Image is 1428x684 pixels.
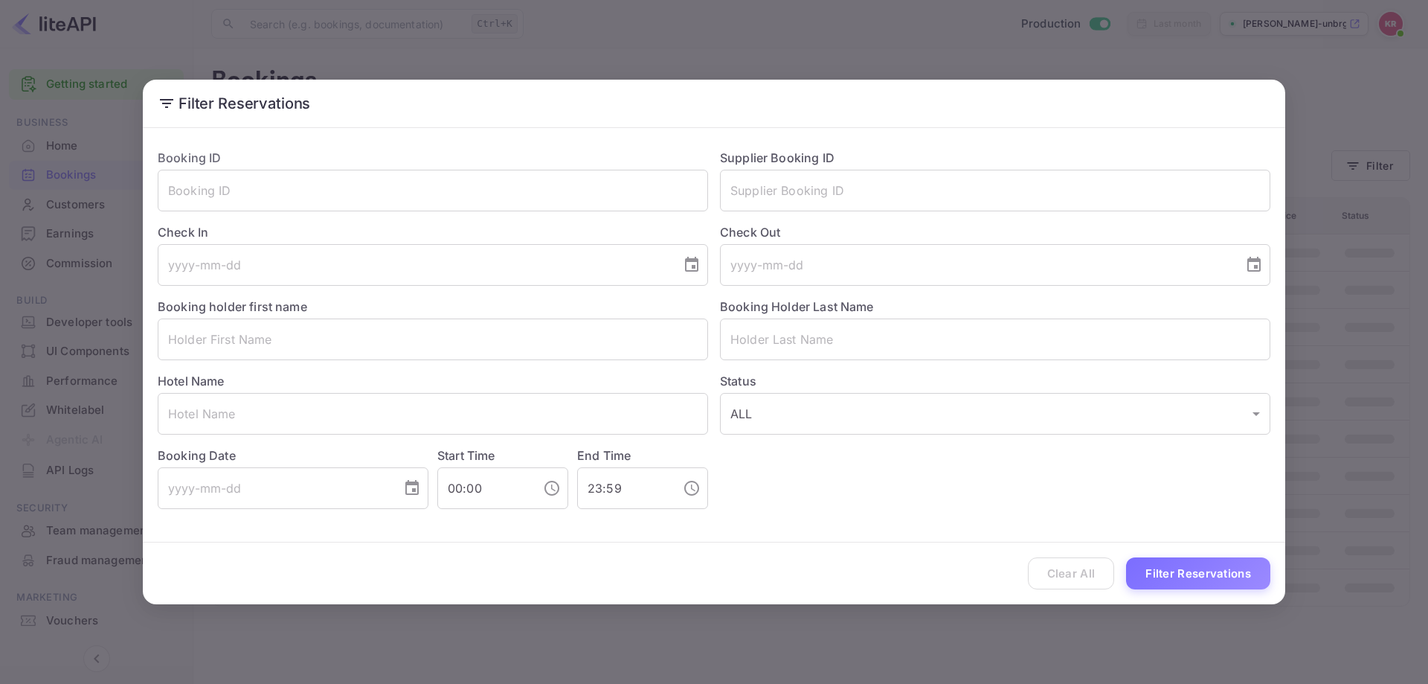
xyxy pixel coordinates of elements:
[437,467,531,509] input: hh:mm
[720,223,1270,241] label: Check Out
[720,170,1270,211] input: Supplier Booking ID
[720,244,1233,286] input: yyyy-mm-dd
[397,473,427,503] button: Choose date
[577,467,671,509] input: hh:mm
[158,393,708,435] input: Hotel Name
[720,150,834,165] label: Supplier Booking ID
[158,223,708,241] label: Check In
[158,299,307,314] label: Booking holder first name
[720,372,1270,390] label: Status
[158,244,671,286] input: yyyy-mm-dd
[720,319,1270,360] input: Holder Last Name
[158,467,391,509] input: yyyy-mm-dd
[577,448,631,463] label: End Time
[143,80,1285,127] h2: Filter Reservations
[1239,250,1269,280] button: Choose date
[158,447,428,464] label: Booking Date
[158,319,708,360] input: Holder First Name
[437,448,495,463] label: Start Time
[677,473,707,503] button: Choose time, selected time is 11:59 PM
[720,393,1270,435] div: ALL
[158,374,225,389] label: Hotel Name
[720,299,874,314] label: Booking Holder Last Name
[537,473,567,503] button: Choose time, selected time is 12:00 AM
[1126,557,1270,589] button: Filter Reservations
[677,250,707,280] button: Choose date
[158,170,708,211] input: Booking ID
[158,150,222,165] label: Booking ID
